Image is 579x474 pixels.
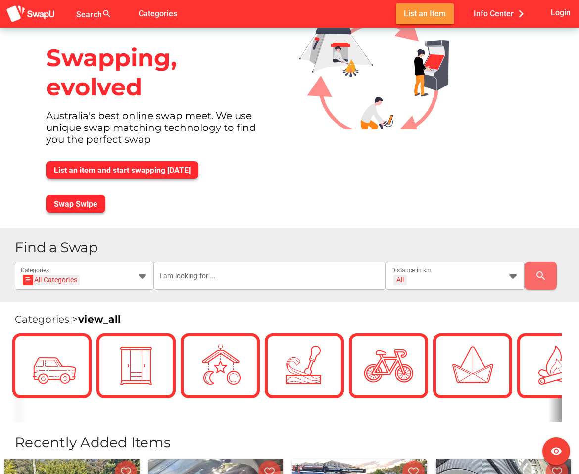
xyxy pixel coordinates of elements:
[46,161,198,179] button: List an item and start swapping [DATE]
[78,313,121,325] a: view_all
[131,8,185,18] a: Categories
[38,110,284,153] div: Australia's best online swap meet. We use unique swap matching technology to find you the perfect...
[466,3,536,24] button: Info Center
[404,7,446,20] span: List an Item
[549,3,573,22] button: Login
[514,6,529,21] i: chevron_right
[160,262,380,290] input: I am looking for ...
[6,5,55,23] img: aSD8y5uGLpzPJLYTcYcjNu3laj1c05W5KWf0Ds+Za8uybjssssuu+yyyy677LKX2n+PWMSDJ9a87AAAAABJRU5ErkJggg==
[474,5,529,22] span: Info Center
[124,8,136,20] i: false
[291,28,473,129] img: Graphic.svg
[46,195,105,213] button: Swap Swipe
[15,434,171,451] span: Recently Added Items
[26,275,77,285] div: All Categories
[38,36,284,110] div: Swapping, evolved
[131,3,185,24] button: Categories
[54,199,97,209] span: Swap Swipe
[139,5,177,22] span: Categories
[54,166,191,175] span: List an item and start swapping [DATE]
[396,3,454,24] button: List an Item
[550,445,562,457] i: visibility
[15,240,571,255] h1: Find a Swap
[396,275,404,284] div: All
[15,313,121,325] span: Categories >
[535,270,547,282] i: search
[551,6,571,19] span: Login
